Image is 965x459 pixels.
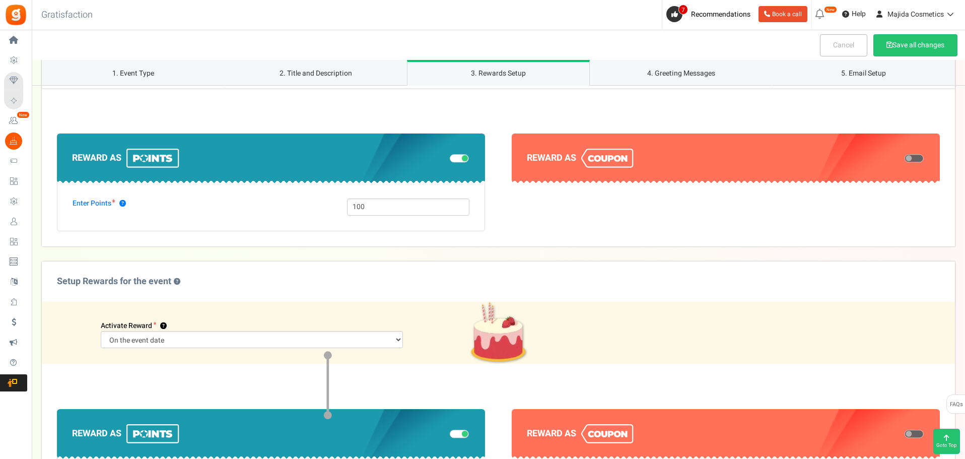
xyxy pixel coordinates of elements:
[759,6,807,22] a: Book a call
[5,4,27,26] img: Gratisfaction
[101,320,152,331] strong: Activate Reward
[527,149,925,168] h4: Reward as
[4,112,27,129] a: New
[225,60,407,86] a: 2. Title and Description
[887,9,944,20] span: Majida Cosmetics
[691,9,750,20] span: Recommendations
[42,60,225,86] a: 1. Event Type
[666,6,754,22] a: 7 Recommendations
[119,201,126,207] button: Enter Points
[678,5,688,15] span: 7
[838,6,870,22] a: Help
[873,34,957,56] button: Save all changes
[820,34,867,56] a: Cancel
[72,149,470,168] h4: Reward as
[936,442,957,449] span: Goto Top
[72,424,470,443] h4: Reward as
[160,323,167,330] span: ?
[824,6,837,13] em: New
[17,111,30,118] em: New
[30,5,104,25] h3: Gratisfaction
[772,60,955,86] a: 5. Email Setup
[527,424,925,443] h4: Reward as
[73,199,126,209] label: Enter Points
[849,9,866,19] span: Help
[57,277,180,287] h4: Setup Rewards for the event
[407,60,590,86] a: 3. Rewards Setup
[590,60,773,86] a: 4. Greeting Messages
[933,429,960,454] button: Goto Top
[949,395,963,414] span: FAQs
[174,279,180,285] span: ?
